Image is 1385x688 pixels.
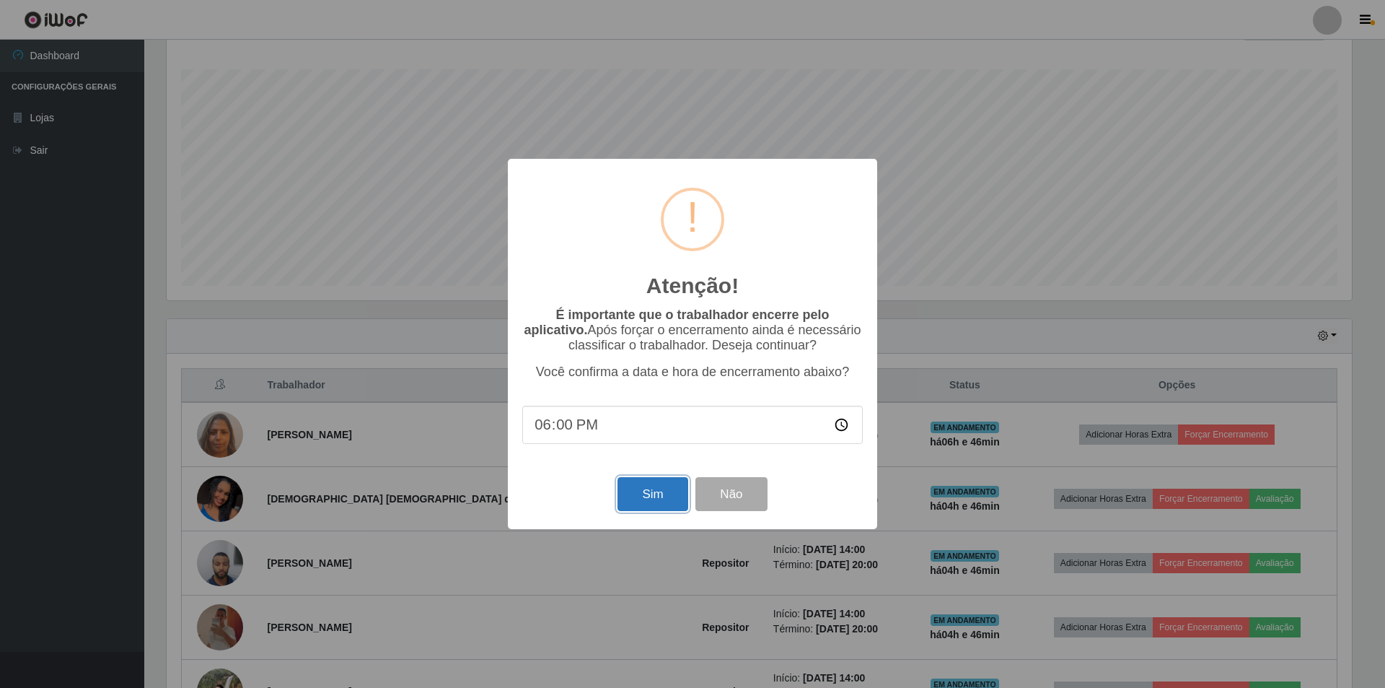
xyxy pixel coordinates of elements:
[522,308,863,353] p: Após forçar o encerramento ainda é necessário classificar o trabalhador. Deseja continuar?
[524,308,829,337] b: É importante que o trabalhador encerre pelo aplicativo.
[522,365,863,380] p: Você confirma a data e hora de encerramento abaixo?
[617,477,687,511] button: Sim
[646,273,739,299] h2: Atenção!
[695,477,767,511] button: Não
